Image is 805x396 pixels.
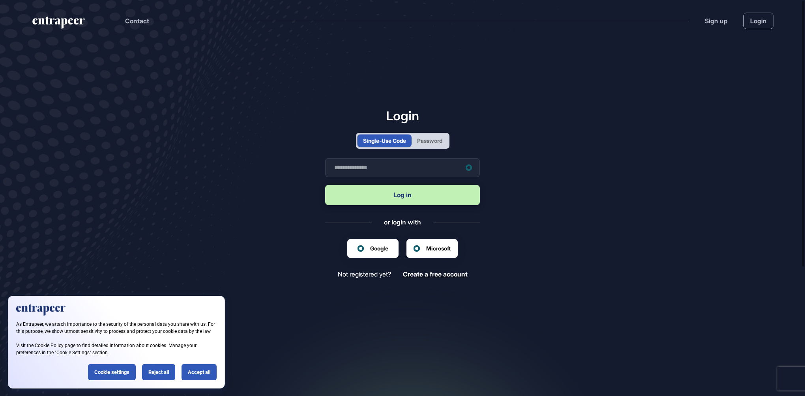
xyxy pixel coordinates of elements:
div: or login with [384,218,421,226]
a: Login [743,13,773,29]
a: Create a free account [403,271,468,278]
span: Microsoft [426,244,451,252]
a: Sign up [705,16,728,26]
button: Contact [125,16,149,26]
div: Password [417,136,442,145]
button: Log in [325,185,480,205]
h1: Login [325,108,480,123]
a: entrapeer-logo [32,17,86,32]
div: Single-Use Code [363,136,406,145]
span: Create a free account [403,270,468,278]
span: Not registered yet? [338,271,391,278]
